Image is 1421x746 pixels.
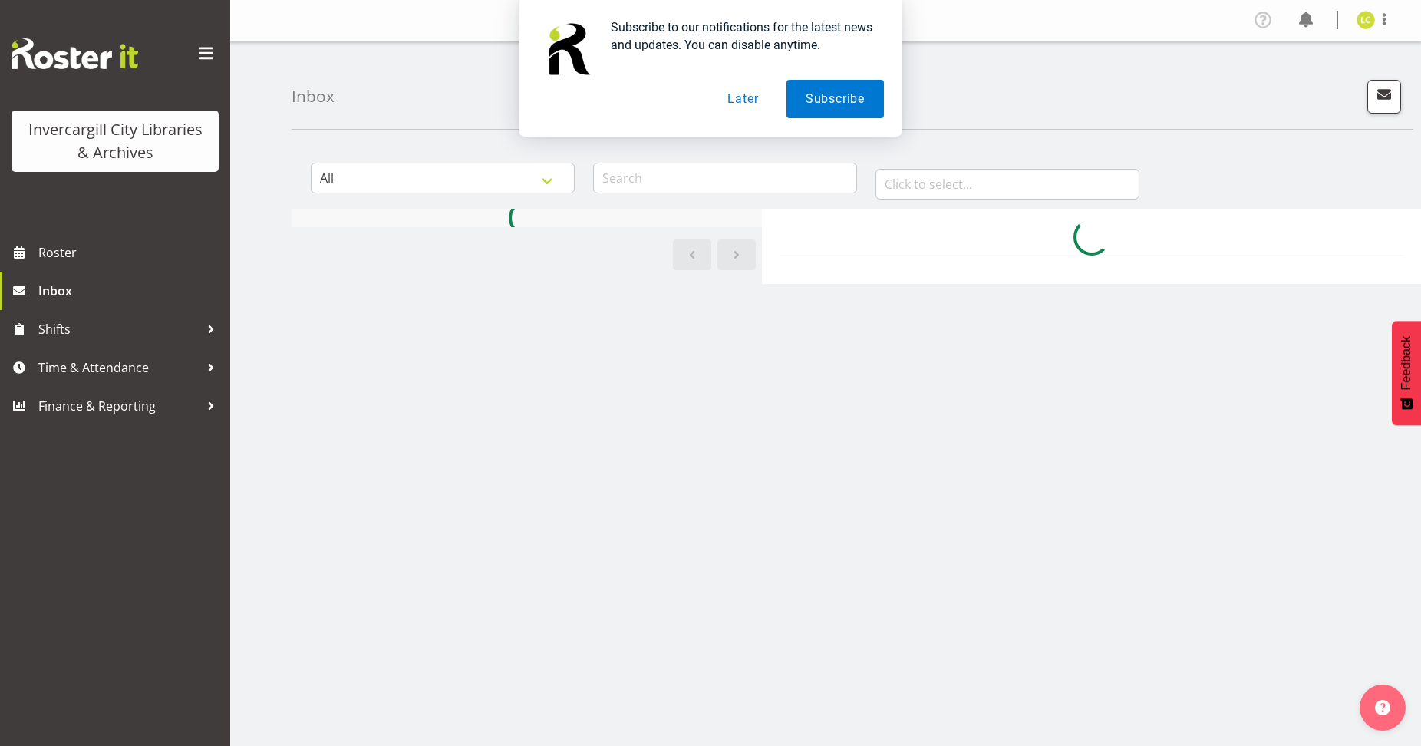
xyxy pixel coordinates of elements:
button: Feedback - Show survey [1392,321,1421,425]
span: Roster [38,241,223,264]
button: Later [708,80,777,118]
span: Finance & Reporting [38,394,199,418]
a: Previous page [673,239,711,270]
div: Subscribe to our notifications for the latest news and updates. You can disable anytime. [598,18,884,54]
button: Subscribe [786,80,884,118]
span: Shifts [38,318,199,341]
input: Search [593,163,857,193]
span: Time & Attendance [38,356,199,379]
div: Invercargill City Libraries & Archives [27,118,203,164]
img: notification icon [537,18,598,80]
span: Inbox [38,279,223,302]
a: Next page [717,239,756,270]
span: Feedback [1400,336,1413,390]
img: help-xxl-2.png [1375,700,1390,715]
input: Click to select... [875,169,1139,200]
